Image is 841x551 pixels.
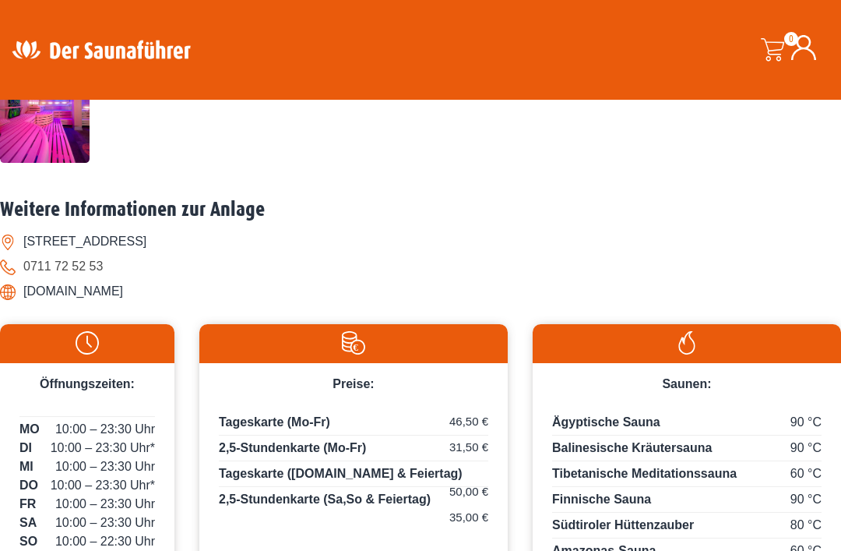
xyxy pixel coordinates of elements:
[19,532,37,551] span: SO
[449,439,488,457] span: 31,50 €
[552,467,737,480] span: Tibetanische Meditationssauna
[55,514,155,532] span: 10:00 – 23:30 Uhr
[552,493,651,506] span: Finnische Sauna
[790,439,822,457] span: 90 °C
[19,495,36,514] span: FR
[219,439,488,461] p: 2,5-Stundenkarte (Mo-Fr)
[790,490,822,509] span: 90 °C
[55,457,155,476] span: 10:00 – 23:30 Uhr
[449,509,488,527] span: 35,00 €
[8,331,167,355] img: Uhr-weiss.svg
[449,413,488,431] span: 46,50 €
[552,518,694,532] span: Südtiroler Hüttenzauber
[790,516,822,535] span: 80 °C
[552,441,712,454] span: Balinesische Kräutersauna
[19,457,33,476] span: MI
[219,413,488,436] p: Tageskarte (Mo-Fr)
[219,490,488,509] p: 2,5-Stundenkarte (Sa,So & Feiertag)
[19,514,37,532] span: SA
[19,420,40,439] span: MO
[19,476,38,495] span: DO
[540,331,833,355] img: Flamme-weiss.svg
[51,439,155,457] span: 10:00 – 23:30 Uhr*
[449,483,488,501] span: 50,00 €
[790,464,822,483] span: 60 °C
[784,32,798,46] span: 0
[552,415,660,429] span: Ägyptische Sauna
[23,260,103,273] a: 0711 72 52 53
[219,464,488,487] p: Tageskarte ([DOMAIN_NAME] & Feiertag)
[51,476,155,495] span: 10:00 – 23:30 Uhr*
[55,532,155,551] span: 10:00 – 22:30 Uhr
[55,495,155,514] span: 10:00 – 23:30 Uhr
[55,420,155,439] span: 10:00 – 23:30 Uhr
[19,439,32,457] span: DI
[207,331,500,355] img: Preise-weiss.svg
[790,413,822,432] span: 90 °C
[333,377,374,390] span: Preise:
[662,377,711,390] span: Saunen:
[40,377,135,390] span: Öffnungszeiten:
